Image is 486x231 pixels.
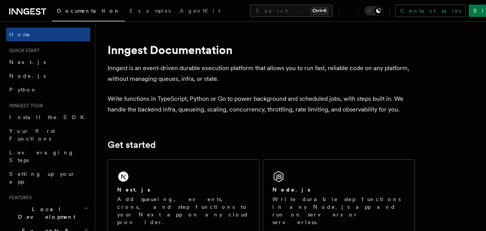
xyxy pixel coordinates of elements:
span: Documentation [57,8,120,14]
span: Home [9,31,31,38]
span: Setting up your app [9,171,75,185]
a: Contact sales [395,5,466,17]
a: Setting up your app [6,167,90,188]
span: Your first Functions [9,128,55,142]
a: Examples [125,2,175,21]
button: Local Development [6,202,90,224]
span: Next.js [9,59,46,65]
h2: Node.js [272,186,310,193]
button: Search...Ctrl+K [250,5,333,17]
p: Write functions in TypeScript, Python or Go to power background and scheduled jobs, with steps bu... [108,93,415,115]
a: Next.js [6,55,90,69]
a: Documentation [52,2,125,21]
a: Install the SDK [6,110,90,124]
p: Write durable step functions in any Node.js app and run on servers or serverless. [272,195,405,226]
span: Features [6,195,32,201]
span: Leveraging Steps [9,149,74,163]
span: Node.js [9,73,46,79]
a: Leveraging Steps [6,146,90,167]
p: Add queueing, events, crons, and step functions to your Next app on any cloud provider. [117,195,250,226]
span: Python [9,87,37,93]
span: AgentKit [180,8,221,14]
a: Node.js [6,69,90,83]
span: Install the SDK [9,114,89,120]
a: Your first Functions [6,124,90,146]
a: AgentKit [175,2,225,21]
span: Local Development [6,205,84,221]
a: Python [6,83,90,97]
p: Inngest is an event-driven durable execution platform that allows you to run fast, reliable code ... [108,63,415,84]
a: Get started [108,139,156,150]
span: Examples [129,8,171,14]
a: Home [6,28,90,41]
span: Quick start [6,48,40,54]
span: Inngest tour [6,103,43,109]
h1: Inngest Documentation [108,43,415,57]
h2: Next.js [117,186,150,193]
kbd: Ctrl+K [311,7,328,15]
button: Toggle dark mode [365,6,383,15]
